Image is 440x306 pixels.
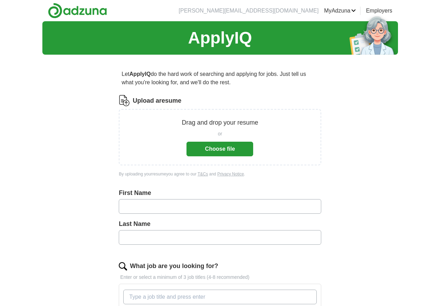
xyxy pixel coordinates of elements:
p: Let do the hard work of searching and applying for jobs. Just tell us what you're looking for, an... [119,67,321,89]
label: Last Name [119,219,321,229]
img: CV Icon [119,95,130,106]
h1: ApplyIQ [188,25,252,50]
div: By uploading your resume you agree to our and . [119,171,321,177]
label: What job are you looking for? [130,261,218,271]
p: Drag and drop your resume [182,118,258,127]
span: or [218,130,222,138]
a: Privacy Notice [217,172,244,176]
button: Choose file [186,142,253,156]
li: [PERSON_NAME][EMAIL_ADDRESS][DOMAIN_NAME] [179,7,319,15]
a: MyAdzuna [324,7,356,15]
img: Adzuna logo [48,3,107,18]
label: First Name [119,188,321,198]
input: Type a job title and press enter [123,290,316,304]
img: search.png [119,262,127,270]
label: Upload a resume [133,96,181,105]
strong: ApplyIQ [130,71,151,77]
a: Employers [366,7,392,15]
a: T&Cs [198,172,208,176]
p: Enter or select a minimum of 3 job titles (4-8 recommended) [119,274,321,281]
